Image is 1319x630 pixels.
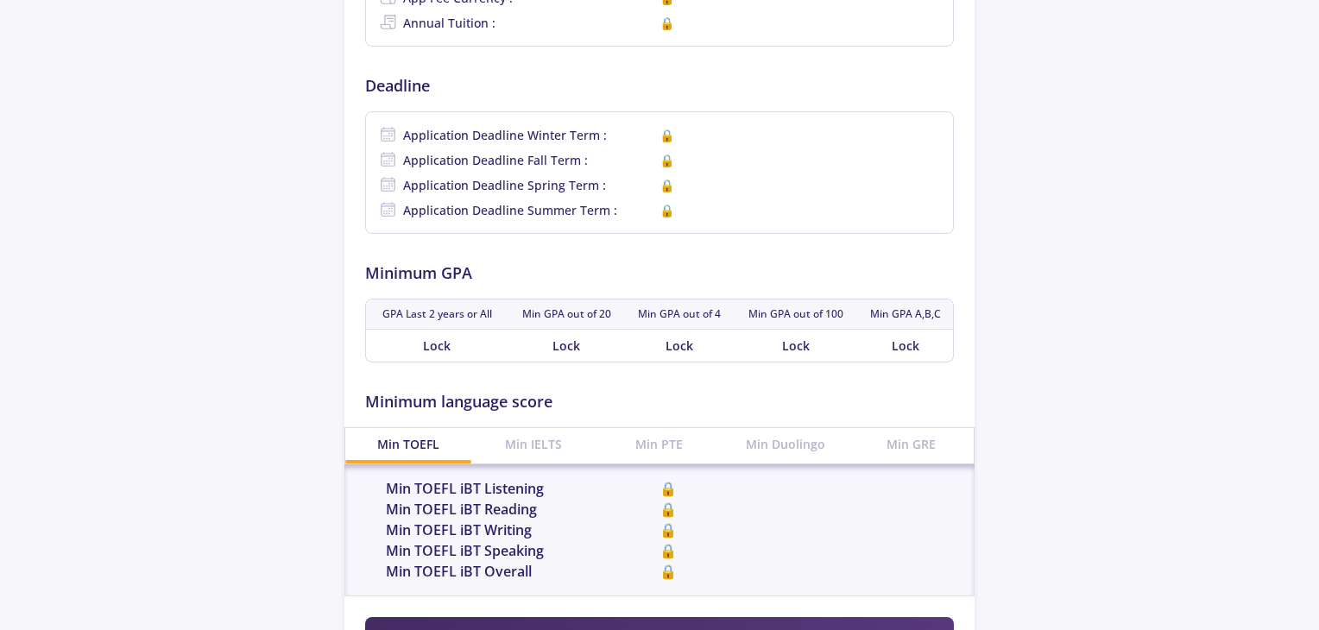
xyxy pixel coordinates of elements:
[858,330,953,362] td: Lock
[858,299,953,330] td: Min GPA A,B,C
[659,14,939,32] span: 🔒
[848,428,974,460] div: Min GRE
[723,428,849,460] div: Min Duolingo
[403,126,607,144] span: Application Deadline Winter Term :
[659,151,939,169] span: 🔒
[625,299,735,330] td: Min GPA out of 4
[659,561,933,582] span: 🔒
[365,75,430,96] span: Deadline
[735,299,859,330] td: Min GPA out of 100
[386,478,659,499] span: Min TOEFL iBT Listening
[345,428,471,460] div: Min TOEFL
[659,176,939,194] span: 🔒
[659,478,933,499] span: 🔒
[386,499,659,520] span: Min TOEFL iBT Reading
[596,428,723,460] div: Min PTE
[366,299,508,330] td: GPA Last 2 years or All
[659,126,939,144] span: 🔒
[365,262,472,283] span: Minimum GPA
[659,520,933,540] span: 🔒
[365,391,552,412] span: Minimum language score
[403,14,495,32] span: Annual Tuition :
[471,428,597,460] div: Min IELTS
[366,330,508,362] td: Lock
[386,520,659,540] span: Min TOEFL iBT Writing
[508,330,625,362] td: Lock
[403,176,606,194] span: Application Deadline Spring Term :
[508,299,625,330] td: Min GPA out of 20
[386,540,659,561] span: Min TOEFL iBT Speaking
[386,561,659,582] span: Min TOEFL iBT Overall
[659,540,933,561] span: 🔒
[659,201,939,219] span: 🔒
[735,330,859,362] td: Lock
[659,499,933,520] span: 🔒
[403,151,588,169] span: Application Deadline Fall Term :
[403,201,617,219] span: Application Deadline Summer Term :
[625,330,735,362] td: Lock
